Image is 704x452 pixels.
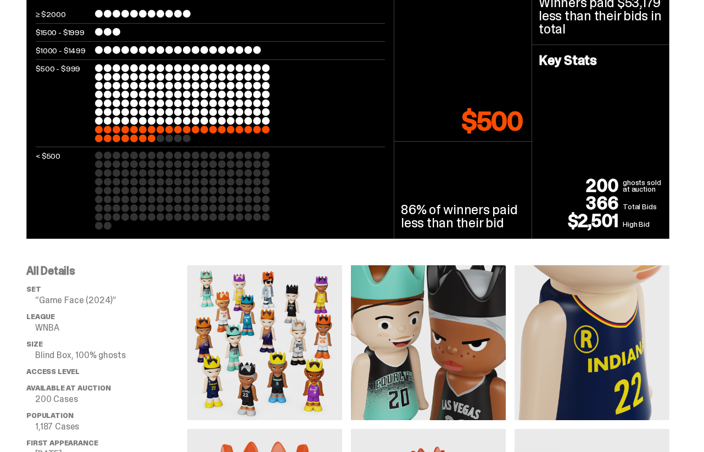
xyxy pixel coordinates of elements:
span: Access Level [26,367,80,376]
h4: Key Stats [539,54,662,67]
span: Available at Auction [26,383,111,393]
p: $500 - $999 [36,64,91,142]
p: Blind Box, 100% ghosts [35,351,187,360]
p: $1500 - $1999 [36,28,91,37]
img: media gallery image [515,265,669,420]
p: < $500 [36,152,91,230]
p: $1000 - $1499 [36,46,91,55]
p: Total Bids [623,201,662,212]
p: All Details [26,265,187,276]
p: ghosts sold at auction [623,179,662,194]
span: Size [26,339,42,349]
p: $2,501 [539,212,623,230]
img: media gallery image [187,265,342,420]
p: 200 [539,177,623,194]
p: High Bid [623,219,662,230]
p: 1,187 Cases [35,422,187,431]
p: WNBA [35,323,187,332]
span: League [26,312,55,321]
img: media gallery image [351,265,506,420]
span: First Appearance [26,438,98,448]
span: set [26,284,41,294]
span: Population [26,411,73,420]
p: $500 [462,108,523,135]
p: 86% of winners paid less than their bid [401,203,525,230]
p: 366 [539,194,623,212]
p: ≥ $2000 [36,10,91,19]
p: 200 Cases [35,395,187,404]
p: “Game Face (2024)” [35,296,187,305]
